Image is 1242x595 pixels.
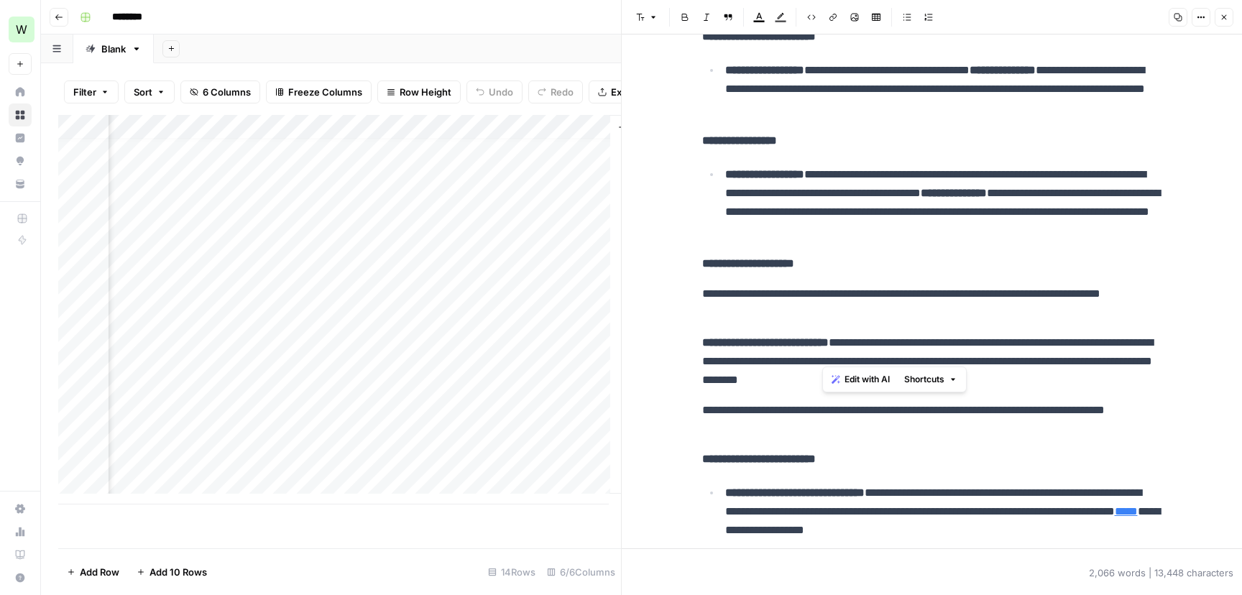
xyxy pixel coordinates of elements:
[9,80,32,103] a: Home
[9,172,32,195] a: Your Data
[377,80,461,103] button: Row Height
[898,370,963,389] button: Shortcuts
[16,21,27,38] span: W
[101,42,126,56] div: Blank
[551,85,574,99] span: Redo
[9,149,32,172] a: Opportunities
[64,80,119,103] button: Filter
[1089,566,1233,580] div: 2,066 words | 13,448 characters
[149,565,207,579] span: Add 10 Rows
[541,561,621,584] div: 6/6 Columns
[9,126,32,149] a: Insights
[9,566,32,589] button: Help + Support
[203,85,251,99] span: 6 Columns
[73,85,96,99] span: Filter
[904,373,944,386] span: Shortcuts
[180,80,260,103] button: 6 Columns
[826,370,896,389] button: Edit with AI
[9,497,32,520] a: Settings
[482,561,541,584] div: 14 Rows
[9,103,32,126] a: Browse
[528,80,583,103] button: Redo
[80,565,119,579] span: Add Row
[489,85,513,99] span: Undo
[73,34,154,63] a: Blank
[845,373,890,386] span: Edit with AI
[128,561,216,584] button: Add 10 Rows
[9,543,32,566] a: Learning Hub
[611,85,662,99] span: Export CSV
[9,11,32,47] button: Workspace: Workspace1
[589,80,671,103] button: Export CSV
[9,520,32,543] a: Usage
[288,85,362,99] span: Freeze Columns
[266,80,372,103] button: Freeze Columns
[124,80,175,103] button: Sort
[400,85,451,99] span: Row Height
[58,561,128,584] button: Add Row
[134,85,152,99] span: Sort
[466,80,523,103] button: Undo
